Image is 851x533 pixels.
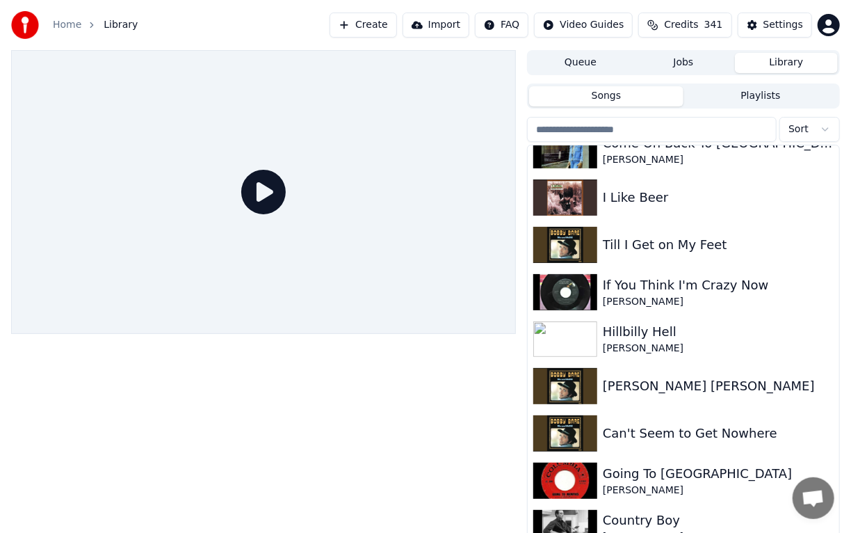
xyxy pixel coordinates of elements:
span: Library [104,18,138,32]
div: Open chat [793,477,834,519]
button: Import [403,13,469,38]
div: Till I Get on My Feet [603,235,834,255]
div: [PERSON_NAME] [603,484,834,498]
button: Create [330,13,397,38]
div: Hillbilly Hell [603,322,834,342]
div: Can't Seem to Get Nowhere [603,424,834,443]
span: Sort [788,122,809,136]
div: I Like Beer [603,188,834,207]
div: Country Boy [603,511,834,530]
button: Video Guides [534,13,633,38]
button: Playlists [683,86,838,106]
nav: breadcrumb [53,18,138,32]
div: If You Think I'm Crazy Now [603,276,834,295]
div: [PERSON_NAME] [603,153,834,167]
div: Going To [GEOGRAPHIC_DATA] [603,464,834,484]
button: Queue [529,53,632,73]
span: 341 [704,18,723,32]
button: Credits341 [638,13,731,38]
button: Library [735,53,838,73]
img: youka [11,11,39,39]
button: Songs [529,86,683,106]
div: [PERSON_NAME] [603,295,834,309]
span: Credits [664,18,698,32]
div: Settings [763,18,803,32]
a: Home [53,18,81,32]
button: FAQ [475,13,528,38]
button: Jobs [632,53,735,73]
div: [PERSON_NAME] [PERSON_NAME] [603,376,834,396]
div: [PERSON_NAME] [603,342,834,356]
button: Settings [738,13,812,38]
